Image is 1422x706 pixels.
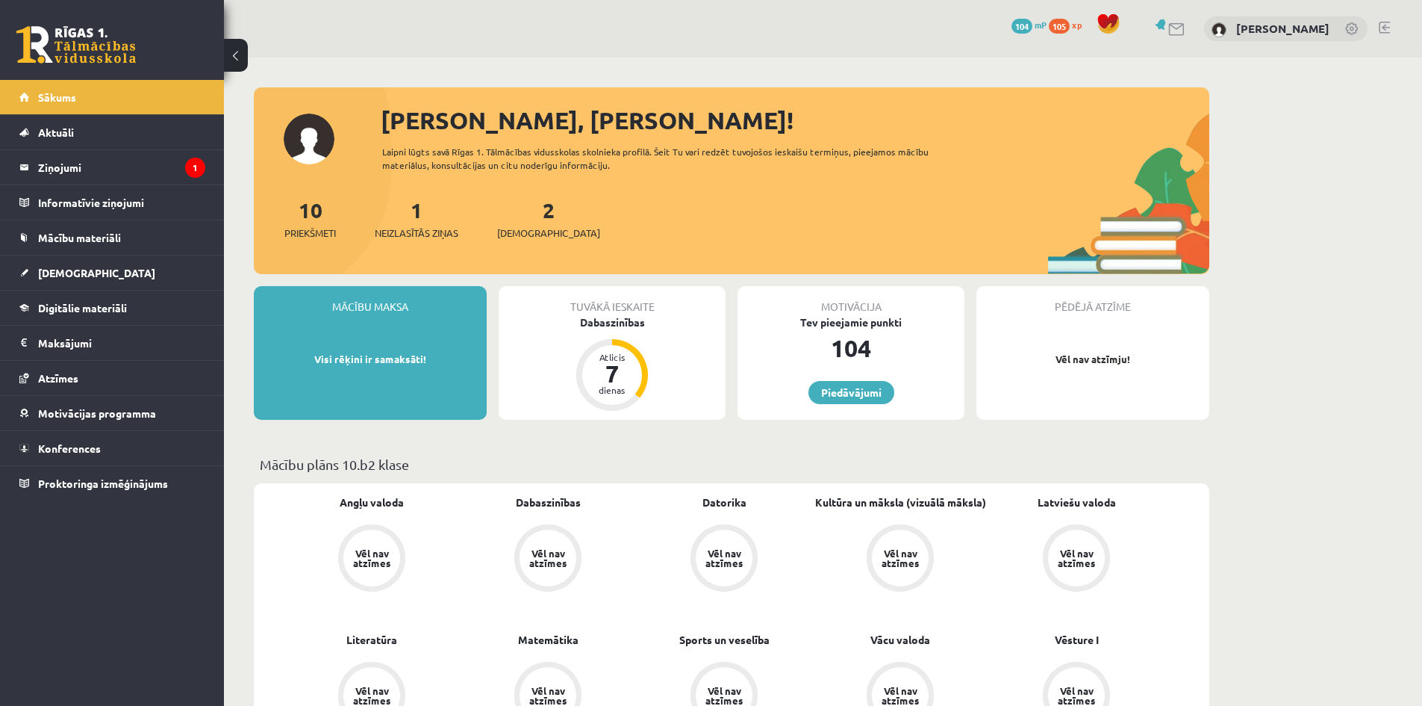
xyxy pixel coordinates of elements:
div: Mācību maksa [254,286,487,315]
div: Vēl nav atzīmes [527,548,569,568]
span: Sākums [38,90,76,104]
a: Motivācijas programma [19,396,205,430]
div: Dabaszinības [499,315,726,330]
p: Mācību plāns 10.b2 klase [260,454,1203,474]
span: 105 [1049,19,1070,34]
div: dienas [590,385,634,394]
div: Tuvākā ieskaite [499,286,726,315]
span: Aktuāli [38,126,74,139]
i: 1 [185,158,205,178]
div: 104 [737,330,964,366]
a: Rīgas 1. Tālmācības vidusskola [16,26,136,64]
div: Vēl nav atzīmes [703,686,745,705]
div: Vēl nav atzīmes [527,686,569,705]
a: Vēl nav atzīmes [460,524,636,595]
a: Konferences [19,431,205,465]
a: 1Neizlasītās ziņas [375,196,458,241]
a: Informatīvie ziņojumi [19,185,205,220]
div: Vēl nav atzīmes [703,548,745,568]
span: Proktoringa izmēģinājums [38,477,168,490]
a: Maksājumi [19,326,205,360]
a: Digitālie materiāli [19,291,205,325]
a: Vācu valoda [870,632,930,648]
a: Matemātika [518,632,579,648]
span: Konferences [38,442,101,455]
a: Aktuāli [19,115,205,149]
span: [DEMOGRAPHIC_DATA] [38,266,155,279]
a: Vēl nav atzīmes [988,524,1164,595]
span: [DEMOGRAPHIC_DATA] [497,226,600,241]
img: Marko Osemļjaks [1211,22,1226,37]
a: Angļu valoda [340,495,404,510]
span: Digitālie materiāli [38,301,127,315]
a: [PERSON_NAME] [1236,21,1329,36]
div: Vēl nav atzīmes [1055,548,1097,568]
div: Laipni lūgts savā Rīgas 1. Tālmācības vidusskolas skolnieka profilā. Šeit Tu vari redzēt tuvojošo... [382,145,955,172]
a: Datorika [702,495,746,510]
div: Pēdējā atzīme [976,286,1209,315]
legend: Ziņojumi [38,150,205,185]
a: Kultūra un māksla (vizuālā māksla) [815,495,986,510]
a: Atzīmes [19,361,205,395]
div: Vēl nav atzīmes [879,686,921,705]
div: Vēl nav atzīmes [1055,686,1097,705]
a: Piedāvājumi [808,381,894,404]
a: Vēl nav atzīmes [284,524,460,595]
p: Visi rēķini ir samaksāti! [261,352,479,367]
a: Latviešu valoda [1038,495,1116,510]
span: Priekšmeti [284,226,336,241]
a: Literatūra [346,632,397,648]
span: Atzīmes [38,371,78,385]
legend: Informatīvie ziņojumi [38,185,205,220]
a: Vēl nav atzīmes [636,524,812,595]
a: 105 xp [1049,19,1089,31]
a: Ziņojumi1 [19,150,205,185]
a: Proktoringa izmēģinājums [19,466,205,501]
a: Vēsture I [1055,632,1099,648]
a: 10Priekšmeti [284,196,336,241]
span: Motivācijas programma [38,406,156,420]
div: Atlicis [590,353,634,362]
a: 2[DEMOGRAPHIC_DATA] [497,196,600,241]
div: Vēl nav atzīmes [879,548,921,568]
span: Neizlasītās ziņas [375,226,458,241]
a: Vēl nav atzīmes [812,524,988,595]
a: Sports un veselība [679,632,770,648]
a: 104 mP [1011,19,1047,31]
span: Mācību materiāli [38,231,121,244]
div: Vēl nav atzīmes [351,686,393,705]
span: 104 [1011,19,1032,34]
div: Tev pieejamie punkti [737,315,964,330]
a: [DEMOGRAPHIC_DATA] [19,256,205,290]
p: Vēl nav atzīmju! [984,352,1202,367]
div: [PERSON_NAME], [PERSON_NAME]! [381,102,1209,138]
span: xp [1072,19,1082,31]
a: Dabaszinības Atlicis 7 dienas [499,315,726,413]
div: 7 [590,362,634,385]
div: Vēl nav atzīmes [351,548,393,568]
span: mP [1035,19,1047,31]
a: Sākums [19,80,205,114]
a: Mācību materiāli [19,220,205,255]
a: Dabaszinības [516,495,581,510]
legend: Maksājumi [38,326,205,360]
div: Motivācija [737,286,964,315]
